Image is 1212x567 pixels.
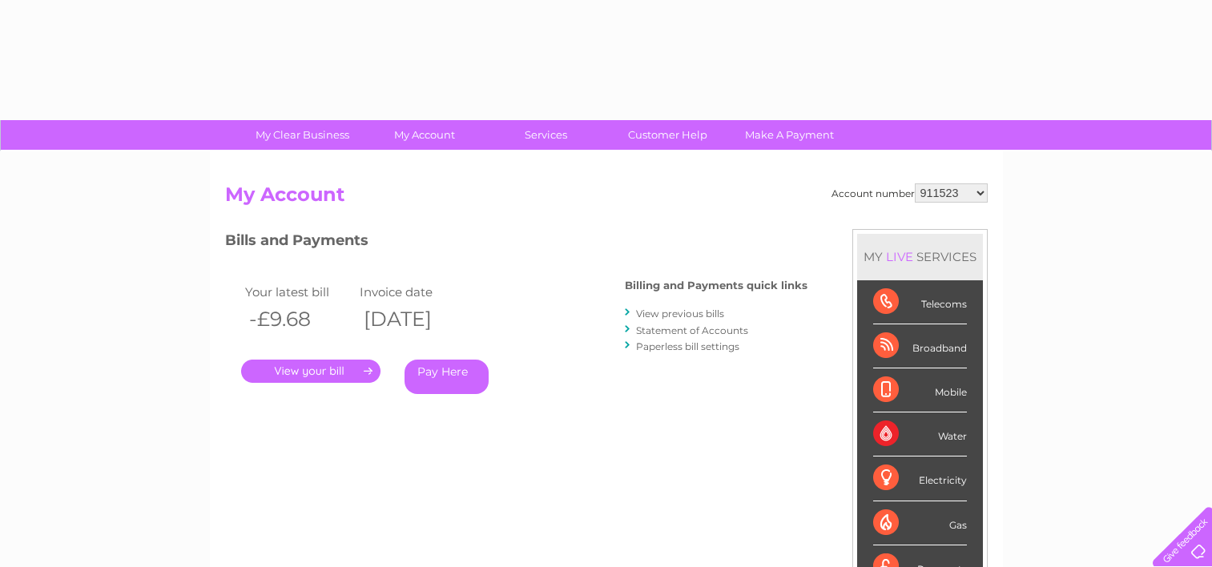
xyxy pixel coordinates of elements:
[873,456,967,501] div: Electricity
[358,120,490,150] a: My Account
[241,303,356,336] th: -£9.68
[873,501,967,545] div: Gas
[636,324,748,336] a: Statement of Accounts
[873,412,967,456] div: Water
[857,234,983,279] div: MY SERVICES
[241,281,356,303] td: Your latest bill
[723,120,856,150] a: Make A Payment
[236,120,368,150] a: My Clear Business
[480,120,612,150] a: Services
[873,324,967,368] div: Broadband
[405,360,489,394] a: Pay Here
[625,279,807,292] h4: Billing and Payments quick links
[636,340,739,352] a: Paperless bill settings
[831,183,988,203] div: Account number
[356,303,471,336] th: [DATE]
[636,308,724,320] a: View previous bills
[602,120,734,150] a: Customer Help
[356,281,471,303] td: Invoice date
[873,368,967,412] div: Mobile
[883,249,916,264] div: LIVE
[225,183,988,214] h2: My Account
[873,280,967,324] div: Telecoms
[225,229,807,257] h3: Bills and Payments
[241,360,381,383] a: .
